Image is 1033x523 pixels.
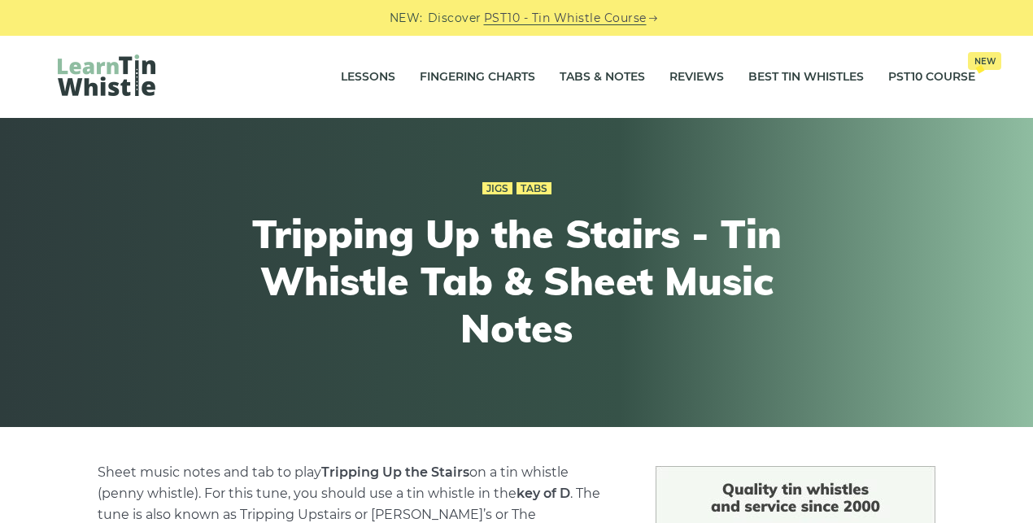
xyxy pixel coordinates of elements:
img: LearnTinWhistle.com [58,54,155,96]
a: Jigs [482,182,512,195]
a: Reviews [669,57,724,98]
strong: key of D [516,486,570,501]
h1: Tripping Up the Stairs - Tin Whistle Tab & Sheet Music Notes [217,211,816,351]
a: Best Tin Whistles [748,57,864,98]
a: Tabs [516,182,551,195]
a: Tabs & Notes [560,57,645,98]
a: PST10 CourseNew [888,57,975,98]
span: New [968,52,1001,70]
a: Lessons [341,57,395,98]
a: Fingering Charts [420,57,535,98]
strong: Tripping Up the Stairs [321,464,469,480]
